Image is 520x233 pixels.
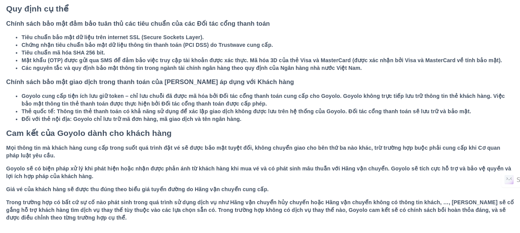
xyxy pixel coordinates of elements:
li: Tiêu chuẩn mã hóa SHA 256 bit. [22,49,514,56]
strong: Cam kết của Goyolo dành cho khách hàng [6,129,172,137]
p: Mọi thông tin mà khách hàng cung cấp trong suốt quá trình đặt vé sẽ được bảo mật tuyệt đối, không... [6,144,514,159]
li: Goyolo cung cấp tiện ích lưu giữ token – chỉ lưu chuỗi đã được mã hóa bởi Đối tác cổng thanh toán... [22,92,514,107]
p: Trong trường hợp có bất cứ sự cố nào phát sinh trong quá trình sử dụng dịch vụ như Hãng vận chuyể... [6,198,514,221]
li: Đối với thẻ nội địa: Goyolo chỉ lưu trữ mã đơn hàng, mã giao dịch và tên ngân hàng. [22,115,514,123]
strong: Quy định cụ thể [6,4,69,13]
p: Giá vé của khách hàng sẽ được thu đúng theo biểu giá tuyến đường do Hãng vận chuyển cung cấp. [6,185,514,193]
li: Các nguyên tắc và quy định bảo mật thông tin trong ngành tài chính ngân hàng theo quy định của Ng... [22,64,514,72]
p: Goyolo sẽ có biện pháp xử lý khi phát hiện hoặc nhận được phản ánh từ khách hàng khi mua vé và có... [6,165,514,180]
li: Chứng nhận tiêu chuẩn bảo mật dữ liệu thông tin thanh toán (PCI DSS) do Trustwave cung cấp. [22,41,514,49]
li: Mật khẩu (OTP) được gửi qua SMS để đảm bảo việc truy cập tài khoản được xác thực. Mã hóa 3D của t... [22,56,514,64]
h3: Chính sách bảo mật đảm bảo tuân thủ các tiêu chuẩn của các Đối tác cổng thanh toán [6,20,514,27]
li: Thẻ quốc tế: Thông tin thẻ thanh toán có khả năng sử dụng để xác lập giao dịch không được lưu trê... [22,107,514,115]
li: Tiêu chuẩn bảo mật dữ liệu trên internet SSL (Secure Sockets Layer). [22,33,514,41]
h3: Chính sách bảo mật giao dịch trong thanh toán của [PERSON_NAME] áp dụng với Khách hàng [6,78,514,86]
